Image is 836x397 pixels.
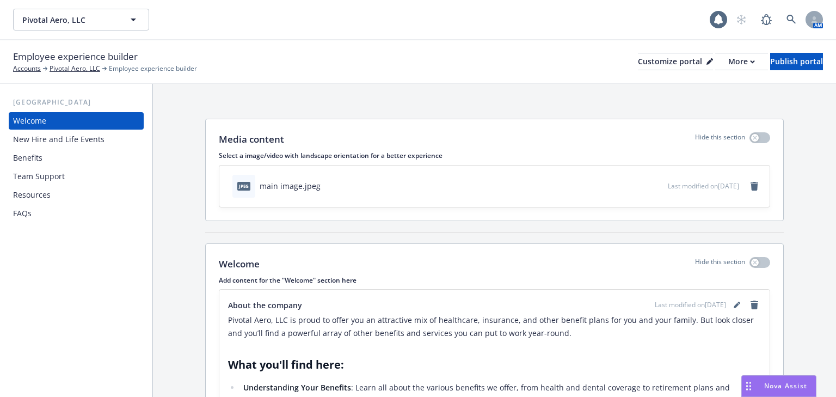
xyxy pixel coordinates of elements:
[13,205,32,222] div: FAQs
[228,314,761,340] p: Pivotal Aero, LLC is proud to offer you an attractive mix of healthcare, insurance, and other ben...
[13,64,41,74] a: Accounts
[13,186,51,204] div: Resources
[9,205,144,222] a: FAQs
[638,53,713,70] button: Customize portal
[655,300,726,310] span: Last modified on [DATE]
[219,257,260,271] p: Welcome
[22,14,116,26] span: Pivotal Aero, LLC
[9,131,144,148] a: New Hire and Life Events
[50,64,100,74] a: Pivotal Aero, LLC
[770,53,823,70] button: Publish portal
[9,97,144,108] div: [GEOGRAPHIC_DATA]
[237,182,250,190] span: jpeg
[668,181,739,191] span: Last modified on [DATE]
[219,151,770,160] p: Select a image/video with landscape orientation for a better experience
[243,382,351,393] strong: Understanding Your Benefits
[13,112,46,130] div: Welcome
[654,180,663,192] button: preview file
[228,357,761,372] h2: What you'll find here:
[741,375,816,397] button: Nova Assist
[636,180,645,192] button: download file
[13,149,42,167] div: Benefits
[695,257,745,271] p: Hide this section
[13,50,138,64] span: Employee experience builder
[755,9,777,30] a: Report a Bug
[13,168,65,185] div: Team Support
[730,9,752,30] a: Start snowing
[695,132,745,146] p: Hide this section
[228,300,302,311] span: About the company
[715,53,768,70] button: More
[742,376,755,396] div: Drag to move
[780,9,802,30] a: Search
[9,186,144,204] a: Resources
[219,132,284,146] p: Media content
[730,298,743,312] a: editPencil
[109,64,197,74] span: Employee experience builder
[728,53,755,70] div: More
[9,168,144,185] a: Team Support
[13,9,149,30] button: Pivotal Aero, LLC
[13,131,104,148] div: New Hire and Life Events
[748,180,761,193] a: remove
[9,112,144,130] a: Welcome
[219,276,770,285] p: Add content for the "Welcome" section here
[9,149,144,167] a: Benefits
[764,381,807,390] span: Nova Assist
[260,180,321,192] div: main image.jpeg
[748,298,761,312] a: remove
